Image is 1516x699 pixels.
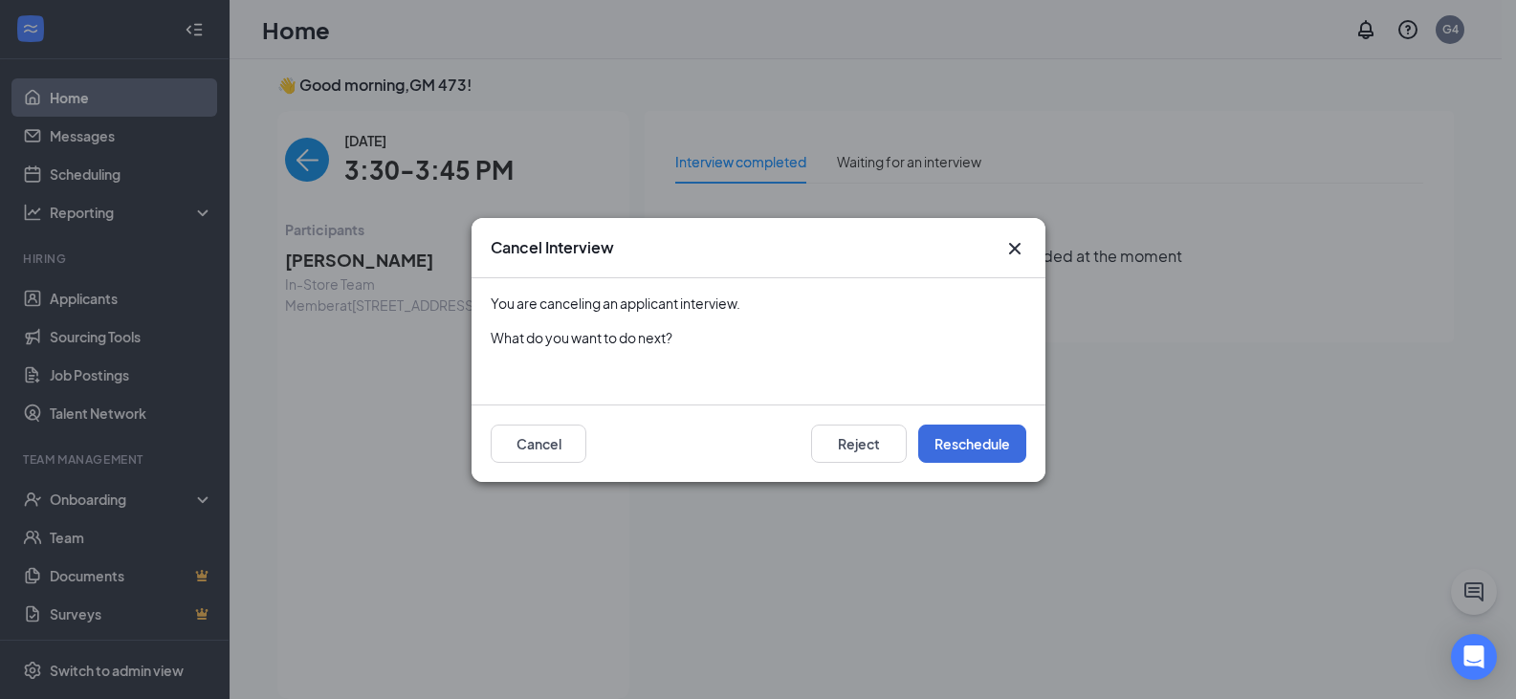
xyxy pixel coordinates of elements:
div: What do you want to do next? [491,328,1026,347]
h3: Cancel Interview [491,237,614,258]
button: Reschedule [918,425,1026,463]
div: Open Intercom Messenger [1451,634,1497,680]
button: Close [1003,237,1026,260]
button: Cancel [491,425,586,463]
div: You are canceling an applicant interview. [491,294,1026,313]
button: Reject [811,425,907,463]
svg: Cross [1003,237,1026,260]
